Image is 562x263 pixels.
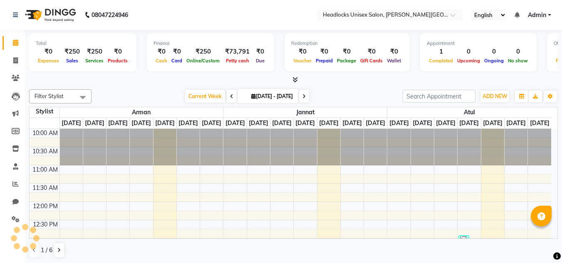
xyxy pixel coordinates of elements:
[222,47,253,57] div: ₹73,791
[483,93,507,99] span: ADD NEW
[314,58,335,64] span: Prepaid
[41,246,52,255] span: 1 / 6
[270,118,293,128] a: October 1, 2025
[31,165,59,174] div: 11:00 AM
[364,118,387,128] a: October 5, 2025
[31,220,59,229] div: 12:30 PM
[335,47,358,57] div: ₹0
[480,91,509,102] button: ADD NEW
[455,47,482,57] div: 0
[387,107,551,118] span: Atul
[106,58,130,64] span: Products
[106,47,130,57] div: ₹0
[427,47,455,57] div: 1
[31,202,59,211] div: 12:00 PM
[341,118,364,128] a: October 4, 2025
[254,58,267,64] span: Due
[385,58,403,64] span: Wallet
[83,47,106,57] div: ₹250
[317,118,340,128] a: October 3, 2025
[247,118,270,128] a: September 30, 2025
[314,47,335,57] div: ₹0
[455,58,482,64] span: Upcoming
[31,184,59,192] div: 11:30 AM
[153,58,169,64] span: Cash
[169,47,184,57] div: ₹0
[291,40,403,47] div: Redemption
[83,58,106,64] span: Services
[506,58,530,64] span: No show
[92,3,128,27] b: 08047224946
[403,90,475,103] input: Search Appointment
[60,118,83,128] a: September 29, 2025
[481,118,504,128] a: October 3, 2025
[35,93,64,99] span: Filter Stylist
[506,47,530,57] div: 0
[482,47,506,57] div: 0
[253,47,267,57] div: ₹0
[385,47,403,57] div: ₹0
[427,58,455,64] span: Completed
[505,118,527,128] a: October 4, 2025
[291,58,314,64] span: Voucher
[21,3,78,27] img: logo
[35,238,59,247] div: 1:00 PM
[106,118,129,128] a: October 1, 2025
[458,118,480,128] a: October 2, 2025
[184,58,222,64] span: Online/Custom
[528,11,546,20] span: Admin
[60,107,223,118] span: Arman
[31,147,59,156] div: 10:30 AM
[153,118,176,128] a: October 3, 2025
[61,47,83,57] div: ₹250
[36,58,61,64] span: Expenses
[64,58,80,64] span: Sales
[31,129,59,138] div: 10:00 AM
[358,58,385,64] span: Gift Cards
[177,118,200,128] a: October 4, 2025
[36,40,130,47] div: Total
[224,58,251,64] span: Petty cash
[294,118,317,128] a: October 2, 2025
[528,118,551,128] a: October 5, 2025
[427,40,530,47] div: Appointment
[249,93,295,99] span: [DATE] - [DATE]
[153,47,169,57] div: ₹0
[185,90,225,103] span: Current Week
[527,230,554,255] iframe: chat widget
[358,47,385,57] div: ₹0
[223,107,387,118] span: Jannat
[388,118,411,128] a: September 29, 2025
[169,58,184,64] span: Card
[153,40,267,47] div: Finance
[130,118,153,128] a: October 2, 2025
[30,107,59,116] div: Stylist
[224,118,247,128] a: September 29, 2025
[291,47,314,57] div: ₹0
[411,118,434,128] a: September 30, 2025
[482,58,506,64] span: Ongoing
[335,58,358,64] span: Package
[83,118,106,128] a: September 30, 2025
[434,118,457,128] a: October 1, 2025
[200,118,223,128] a: October 5, 2025
[36,47,61,57] div: ₹0
[184,47,222,57] div: ₹250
